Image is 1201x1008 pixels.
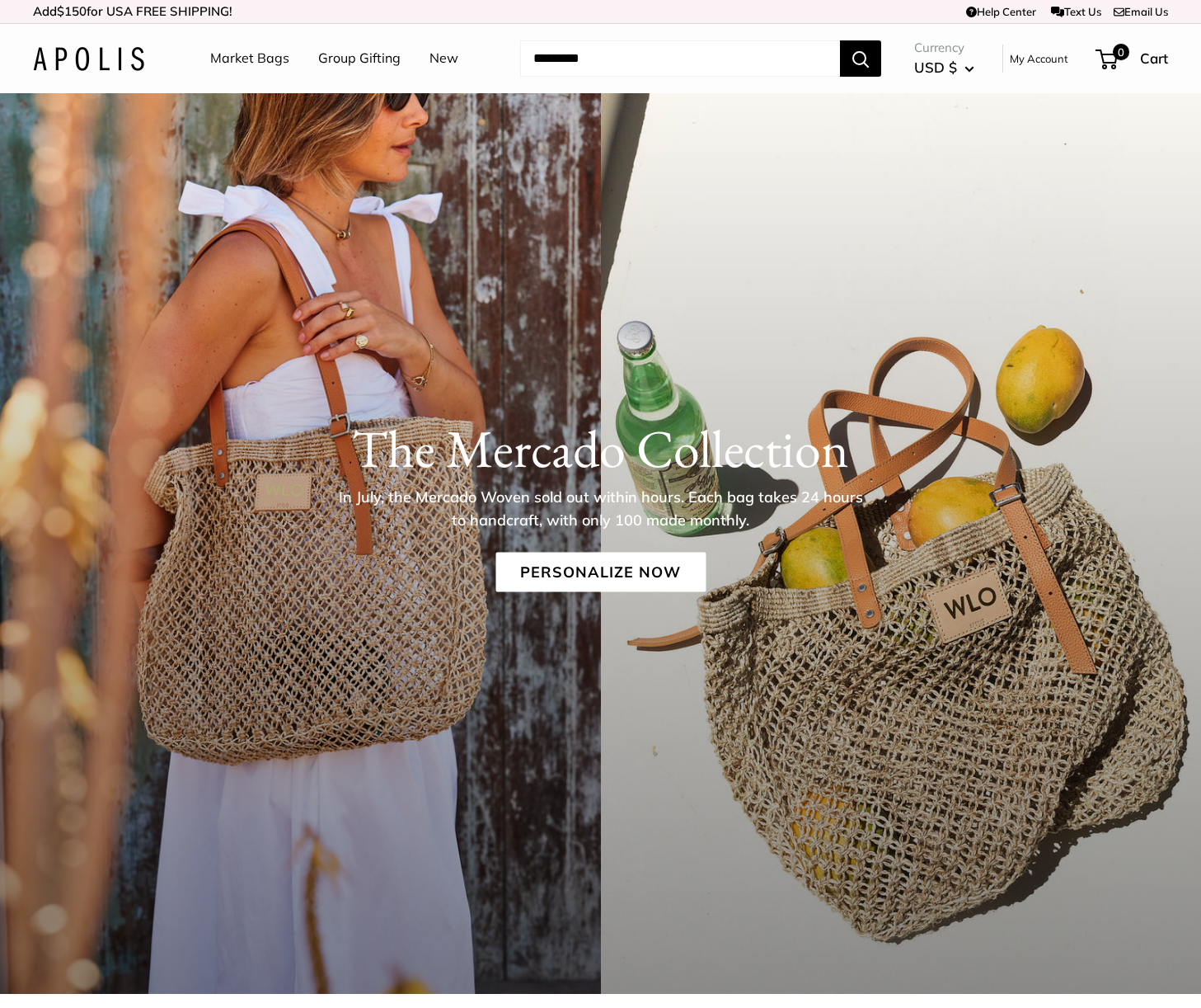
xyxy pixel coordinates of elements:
span: USD $ [914,59,957,76]
a: 0 Cart [1097,45,1168,72]
span: 0 [1113,44,1129,60]
button: Search [840,40,881,77]
img: Apolis [33,47,144,71]
button: USD $ [914,54,974,81]
a: Email Us [1114,5,1168,18]
a: Personalize Now [495,553,706,592]
a: New [429,46,458,71]
input: Search... [520,40,840,77]
a: Group Gifting [318,46,401,71]
span: Currency [914,36,974,59]
span: Cart [1140,49,1168,67]
a: Text Us [1051,5,1101,18]
a: Help Center [966,5,1036,18]
h1: The Mercado Collection [33,417,1168,480]
span: $150 [57,3,87,19]
p: In July, the Mercado Woven sold out within hours. Each bag takes 24 hours to handcraft, with only... [333,486,869,532]
a: Market Bags [210,46,289,71]
a: My Account [1010,49,1068,68]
